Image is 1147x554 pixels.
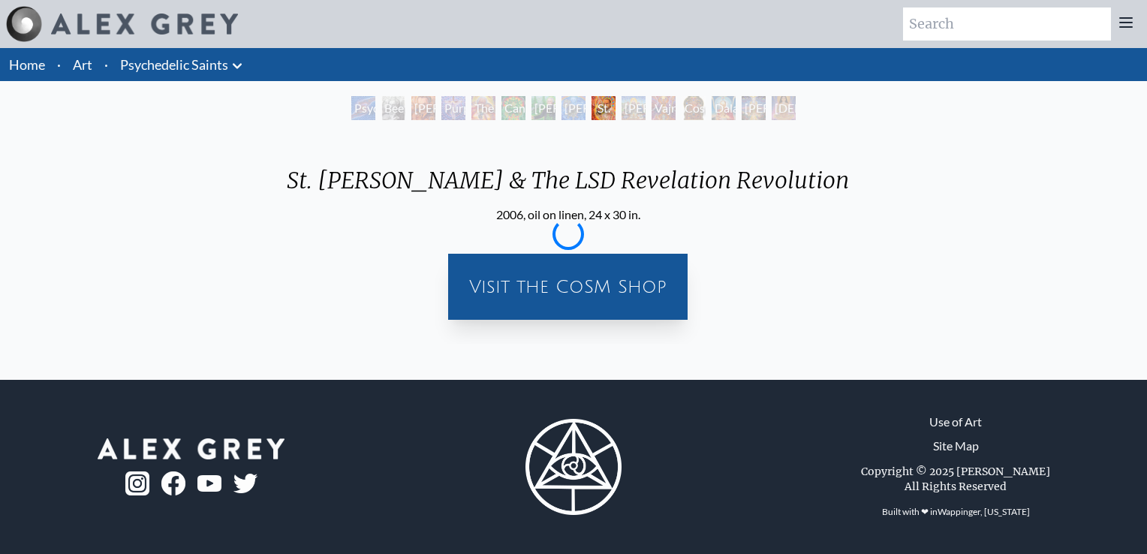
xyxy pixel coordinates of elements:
div: Vajra Guru [652,96,676,120]
div: [PERSON_NAME] & the New Eleusis [561,96,586,120]
a: Home [9,56,45,73]
a: Wappinger, [US_STATE] [938,506,1030,517]
div: Cosmic [DEMOGRAPHIC_DATA] [682,96,706,120]
div: The Shulgins and their Alchemical Angels [471,96,495,120]
div: [PERSON_NAME] M.D., Cartographer of Consciousness [411,96,435,120]
div: 2006, oil on linen, 24 x 30 in. [275,206,861,224]
img: twitter-logo.png [233,474,257,493]
div: [PERSON_NAME][US_STATE] - Hemp Farmer [531,96,555,120]
div: Beethoven [381,96,405,120]
a: Psychedelic Saints [120,54,228,75]
img: youtube-logo.png [197,475,221,492]
div: Dalai Lama [712,96,736,120]
div: Copyright © 2025 [PERSON_NAME] [861,464,1050,479]
div: [DEMOGRAPHIC_DATA] [772,96,796,120]
div: St. [PERSON_NAME] & The LSD Revelation Revolution [592,96,616,120]
li: · [51,48,67,81]
div: All Rights Reserved [905,479,1007,494]
div: Built with ❤ in [876,500,1036,524]
input: Search [903,8,1111,41]
div: Cannabacchus [501,96,525,120]
a: Use of Art [929,413,982,431]
div: St. [PERSON_NAME] & The LSD Revelation Revolution [275,167,861,206]
div: Psychedelic Healing [351,96,375,120]
div: Purple [DEMOGRAPHIC_DATA] [441,96,465,120]
a: Visit the CoSM Shop [457,263,679,311]
img: ig-logo.png [125,471,149,495]
div: [PERSON_NAME] [622,96,646,120]
a: Site Map [933,437,979,455]
a: Art [73,54,92,75]
li: · [98,48,114,81]
img: fb-logo.png [161,471,185,495]
div: [PERSON_NAME] [742,96,766,120]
